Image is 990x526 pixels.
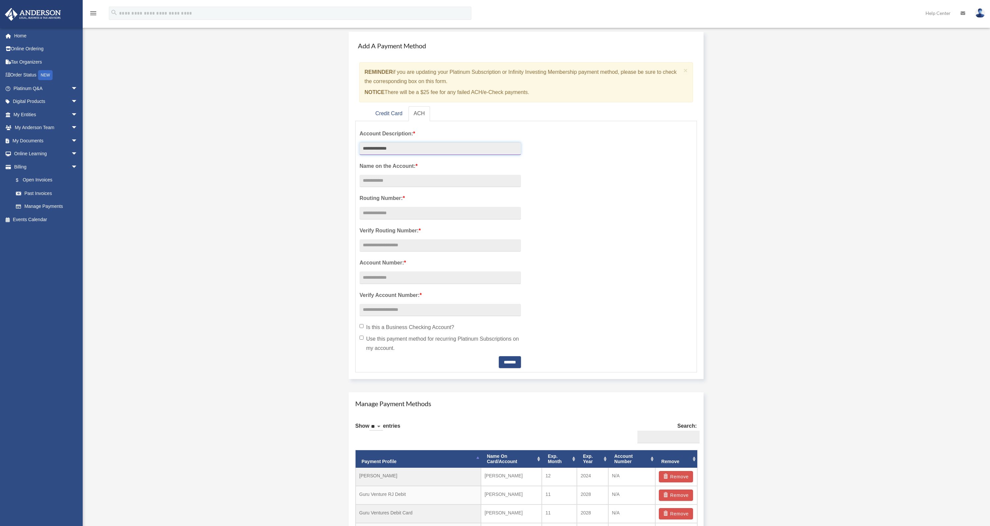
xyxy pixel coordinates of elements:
td: N/A [608,486,655,504]
td: 11 [542,504,577,523]
td: [PERSON_NAME] [481,468,542,486]
td: [PERSON_NAME] [481,504,542,523]
a: Online Learningarrow_drop_down [5,147,88,161]
label: Search: [635,421,697,443]
button: Close [684,67,688,74]
a: My Documentsarrow_drop_down [5,134,88,147]
label: Is this a Business Checking Account? [360,323,521,332]
span: arrow_drop_down [71,160,84,174]
a: Home [5,29,88,42]
strong: REMINDER [365,69,393,75]
i: search [110,9,118,16]
label: Name on the Account: [360,162,521,171]
label: Routing Number: [360,194,521,203]
strong: NOTICE [365,89,384,95]
span: arrow_drop_down [71,121,84,135]
a: Order StatusNEW [5,69,88,82]
a: menu [89,12,97,17]
th: Exp. Year: activate to sort column ascending [577,450,608,468]
th: Name On Card/Account: activate to sort column ascending [481,450,542,468]
a: Events Calendar [5,213,88,226]
th: Payment Profile: activate to sort column descending [356,450,481,468]
td: 12 [542,468,577,486]
a: Digital Productsarrow_drop_down [5,95,88,108]
td: 2028 [577,486,608,504]
img: User Pic [975,8,985,18]
th: Remove: activate to sort column ascending [655,450,697,468]
button: Remove [659,471,693,482]
img: Anderson Advisors Platinum Portal [3,8,63,21]
a: Manage Payments [9,200,84,213]
a: ACH [409,106,430,121]
label: Use this payment method for recurring Platinum Subscriptions on my account. [360,334,521,353]
span: arrow_drop_down [71,108,84,121]
td: N/A [608,504,655,523]
p: There will be a $25 fee for any failed ACH/e-Check payments. [365,88,681,97]
th: Account Number: activate to sort column ascending [608,450,655,468]
label: Verify Account Number: [360,291,521,300]
h4: Manage Payment Methods [355,399,697,408]
span: × [684,67,688,74]
td: Guru Venture RJ Debit [356,486,481,504]
h4: Add A Payment Method [355,38,697,53]
td: N/A [608,468,655,486]
div: if you are updating your Platinum Subscription or Infinity Investing Membership payment method, p... [359,62,693,102]
input: Use this payment method for recurring Platinum Subscriptions on my account. [360,336,364,340]
span: arrow_drop_down [71,134,84,148]
a: Credit Card [370,106,408,121]
a: Billingarrow_drop_down [5,160,88,173]
input: Is this a Business Checking Account? [360,324,364,328]
div: NEW [38,70,53,80]
a: Online Ordering [5,42,88,56]
a: Past Invoices [9,187,88,200]
label: Account Description: [360,129,521,138]
th: Exp. Month: activate to sort column ascending [542,450,577,468]
label: Show entries [355,421,400,437]
input: Search: [637,431,700,443]
i: menu [89,9,97,17]
a: My Entitiesarrow_drop_down [5,108,88,121]
span: $ [20,176,23,184]
td: 2024 [577,468,608,486]
span: arrow_drop_down [71,95,84,109]
span: arrow_drop_down [71,82,84,95]
label: Verify Routing Number: [360,226,521,235]
a: Tax Organizers [5,55,88,69]
td: 2028 [577,504,608,523]
span: arrow_drop_down [71,147,84,161]
td: [PERSON_NAME] [356,468,481,486]
td: Guru Ventures Debit Card [356,504,481,523]
td: [PERSON_NAME] [481,486,542,504]
select: Showentries [369,423,383,431]
a: Platinum Q&Aarrow_drop_down [5,82,88,95]
button: Remove [659,490,693,501]
label: Account Number: [360,258,521,267]
td: 11 [542,486,577,504]
button: Remove [659,508,693,519]
a: My Anderson Teamarrow_drop_down [5,121,88,134]
a: $Open Invoices [9,173,88,187]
